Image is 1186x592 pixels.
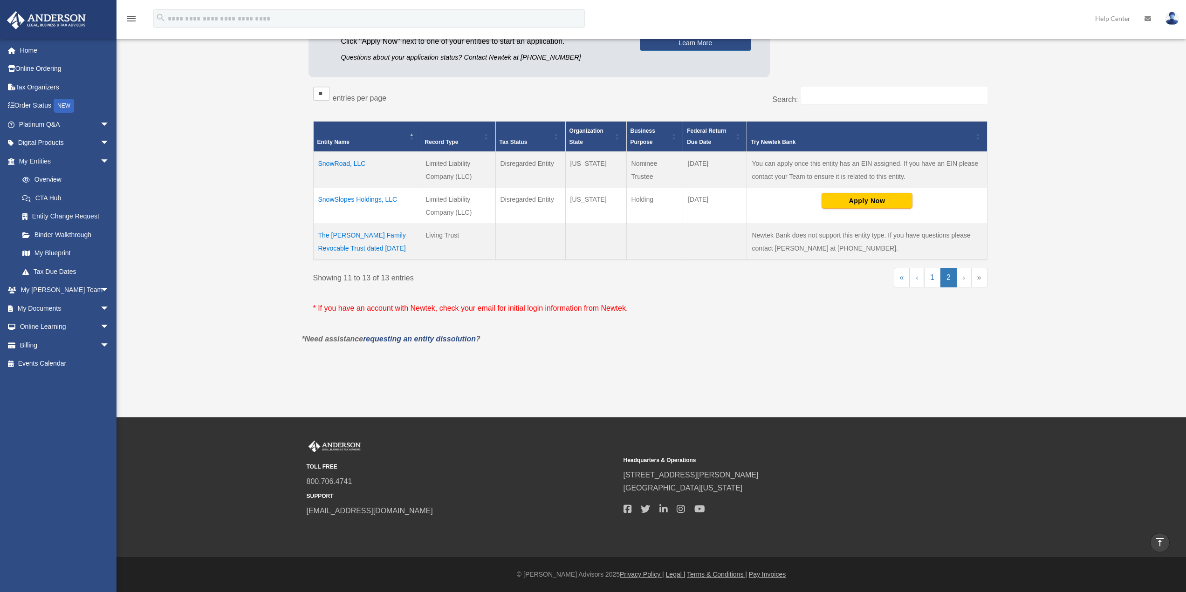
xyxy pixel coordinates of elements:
[683,121,747,152] th: Federal Return Due Date: Activate to sort
[54,99,74,113] div: NEW
[100,318,119,337] span: arrow_drop_down
[1150,533,1170,552] a: vertical_align_top
[1165,12,1179,25] img: User Pic
[7,299,123,318] a: My Documentsarrow_drop_down
[894,268,910,287] a: First
[7,115,123,134] a: Platinum Q&Aarrow_drop_down
[421,152,495,188] td: Limited Liability Company (LLC)
[687,128,727,145] span: Federal Return Due Date
[7,354,123,373] a: Events Calendar
[620,571,664,578] a: Privacy Policy |
[940,268,957,287] a: 2
[341,35,626,48] p: Click "Apply Now" next to one of your entities to start an application.
[307,462,617,472] small: TOLL FREE
[924,268,940,287] a: 1
[747,152,987,188] td: You can apply once this entity has an EIN assigned. If you have an EIN please contact your Team t...
[100,115,119,134] span: arrow_drop_down
[626,152,683,188] td: Nominee Trustee
[495,152,565,188] td: Disregarded Entity
[126,13,137,24] i: menu
[7,60,123,78] a: Online Ordering
[751,136,973,148] div: Try Newtek Bank
[7,152,119,170] a: My Entitiesarrow_drop_down
[317,139,350,145] span: Entity Name
[971,268,987,287] a: Last
[313,188,421,224] td: SnowSlopes Holdings, LLC
[13,225,119,244] a: Binder Walkthrough
[772,95,798,103] label: Search:
[565,188,626,224] td: [US_STATE]
[13,244,119,263] a: My Blueprint
[624,484,743,492] a: [GEOGRAPHIC_DATA][US_STATE]
[313,302,987,315] p: * If you have an account with Newtek, check your email for initial login information from Newtek.
[363,335,476,343] a: requesting an entity dissolution
[7,134,123,152] a: Digital Productsarrow_drop_down
[4,11,89,29] img: Anderson Advisors Platinum Portal
[313,152,421,188] td: SnowRoad, LLC
[749,571,786,578] a: Pay Invoices
[683,188,747,224] td: [DATE]
[421,121,495,152] th: Record Type: Activate to sort
[156,13,166,23] i: search
[13,207,119,226] a: Entity Change Request
[7,281,123,299] a: My [PERSON_NAME] Teamarrow_drop_down
[631,128,655,145] span: Business Purpose
[747,121,987,152] th: Try Newtek Bank : Activate to sort
[333,94,387,102] label: entries per page
[313,268,644,285] div: Showing 11 to 13 of 13 entries
[7,41,123,60] a: Home
[565,121,626,152] th: Organization State: Activate to sort
[13,170,114,189] a: Overview
[307,491,617,501] small: SUPPORT
[425,139,459,145] span: Record Type
[307,507,433,515] a: [EMAIL_ADDRESS][DOMAIN_NAME]
[7,336,123,354] a: Billingarrow_drop_down
[7,318,123,336] a: Online Learningarrow_drop_down
[421,224,495,260] td: Living Trust
[100,336,119,355] span: arrow_drop_down
[624,456,934,465] small: Headquarters & Operations
[569,128,603,145] span: Organization State
[626,188,683,224] td: Holding
[421,188,495,224] td: Limited Liability Company (LLC)
[126,16,137,24] a: menu
[640,35,751,51] a: Learn More
[7,96,123,116] a: Order StatusNEW
[307,477,352,485] a: 800.706.4741
[13,189,119,207] a: CTA Hub
[117,569,1186,580] div: © [PERSON_NAME] Advisors 2025
[500,139,528,145] span: Tax Status
[313,224,421,260] td: The [PERSON_NAME] Family Revocable Trust dated [DATE]
[495,188,565,224] td: Disregarded Entity
[626,121,683,152] th: Business Purpose: Activate to sort
[100,152,119,171] span: arrow_drop_down
[100,134,119,153] span: arrow_drop_down
[666,571,686,578] a: Legal |
[957,268,971,287] a: Next
[341,52,626,63] p: Questions about your application status? Contact Newtek at [PHONE_NUMBER]
[495,121,565,152] th: Tax Status: Activate to sort
[1154,537,1165,548] i: vertical_align_top
[302,335,480,343] em: *Need assistance ?
[822,193,912,209] button: Apply Now
[910,268,924,287] a: Previous
[624,471,759,479] a: [STREET_ADDRESS][PERSON_NAME]
[100,299,119,318] span: arrow_drop_down
[100,281,119,300] span: arrow_drop_down
[7,78,123,96] a: Tax Organizers
[313,121,421,152] th: Entity Name: Activate to invert sorting
[307,441,363,453] img: Anderson Advisors Platinum Portal
[683,152,747,188] td: [DATE]
[747,224,987,260] td: Newtek Bank does not support this entity type. If you have questions please contact [PERSON_NAME]...
[13,262,119,281] a: Tax Due Dates
[565,152,626,188] td: [US_STATE]
[687,571,747,578] a: Terms & Conditions |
